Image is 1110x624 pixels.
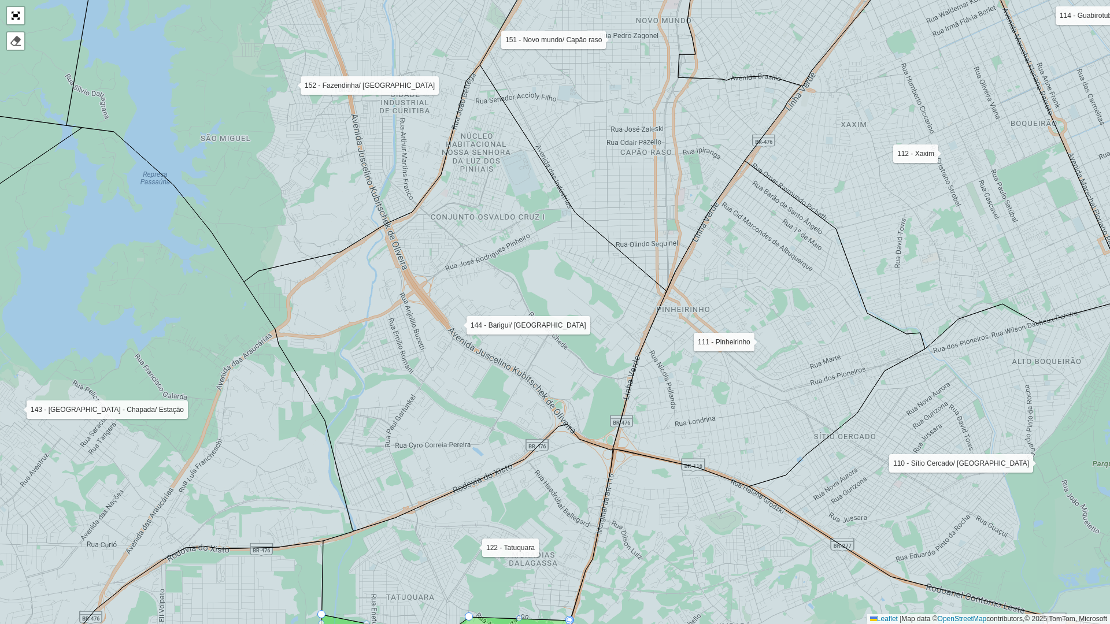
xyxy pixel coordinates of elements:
span: | [900,615,901,623]
div: Map data © contributors,© 2025 TomTom, Microsoft [867,614,1110,624]
div: Remover camada(s) [7,32,24,50]
a: OpenStreetMap [938,615,987,623]
a: Abrir mapa em tela cheia [7,7,24,24]
a: Leaflet [870,615,898,623]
